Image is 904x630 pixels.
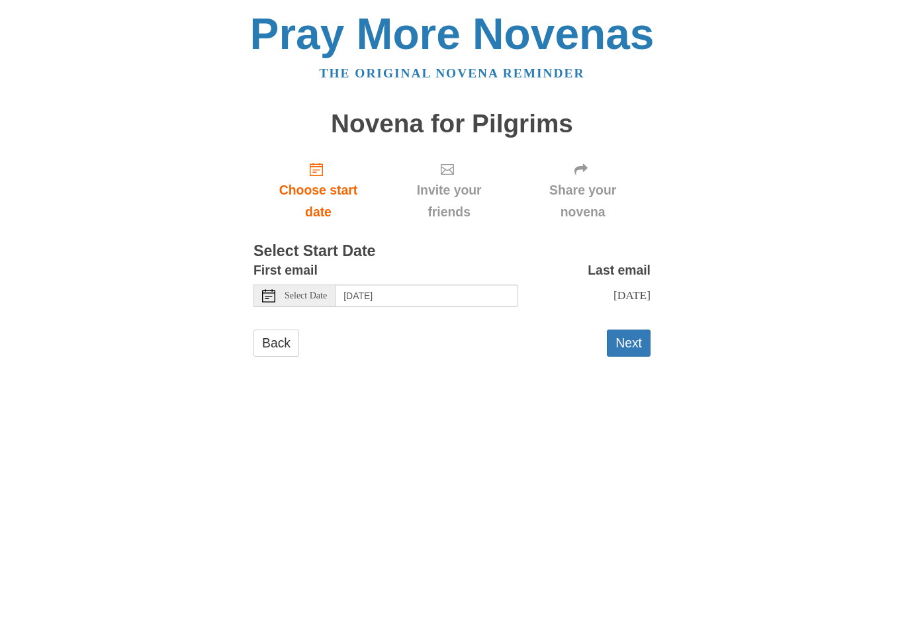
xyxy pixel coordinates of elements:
[588,259,651,281] label: Last email
[285,291,327,300] span: Select Date
[396,179,502,223] span: Invite your friends
[253,243,651,260] h3: Select Start Date
[253,330,299,357] a: Back
[320,66,585,80] a: The original novena reminder
[515,151,651,230] div: Click "Next" to confirm your start date first.
[253,151,383,230] a: Choose start date
[528,179,637,223] span: Share your novena
[607,330,651,357] button: Next
[253,110,651,138] h1: Novena for Pilgrims
[613,289,651,302] span: [DATE]
[253,259,318,281] label: First email
[267,179,370,223] span: Choose start date
[250,9,655,58] a: Pray More Novenas
[383,151,515,230] div: Click "Next" to confirm your start date first.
